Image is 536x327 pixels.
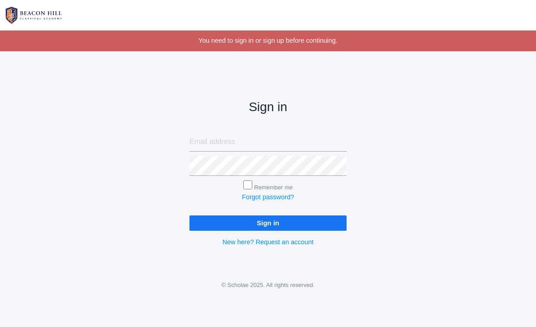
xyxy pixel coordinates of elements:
[222,238,313,246] a: New here? Request an account
[242,193,294,201] a: Forgot password?
[189,100,347,114] h2: Sign in
[189,132,347,152] input: Email address
[189,215,347,230] input: Sign in
[254,184,293,191] label: Remember me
